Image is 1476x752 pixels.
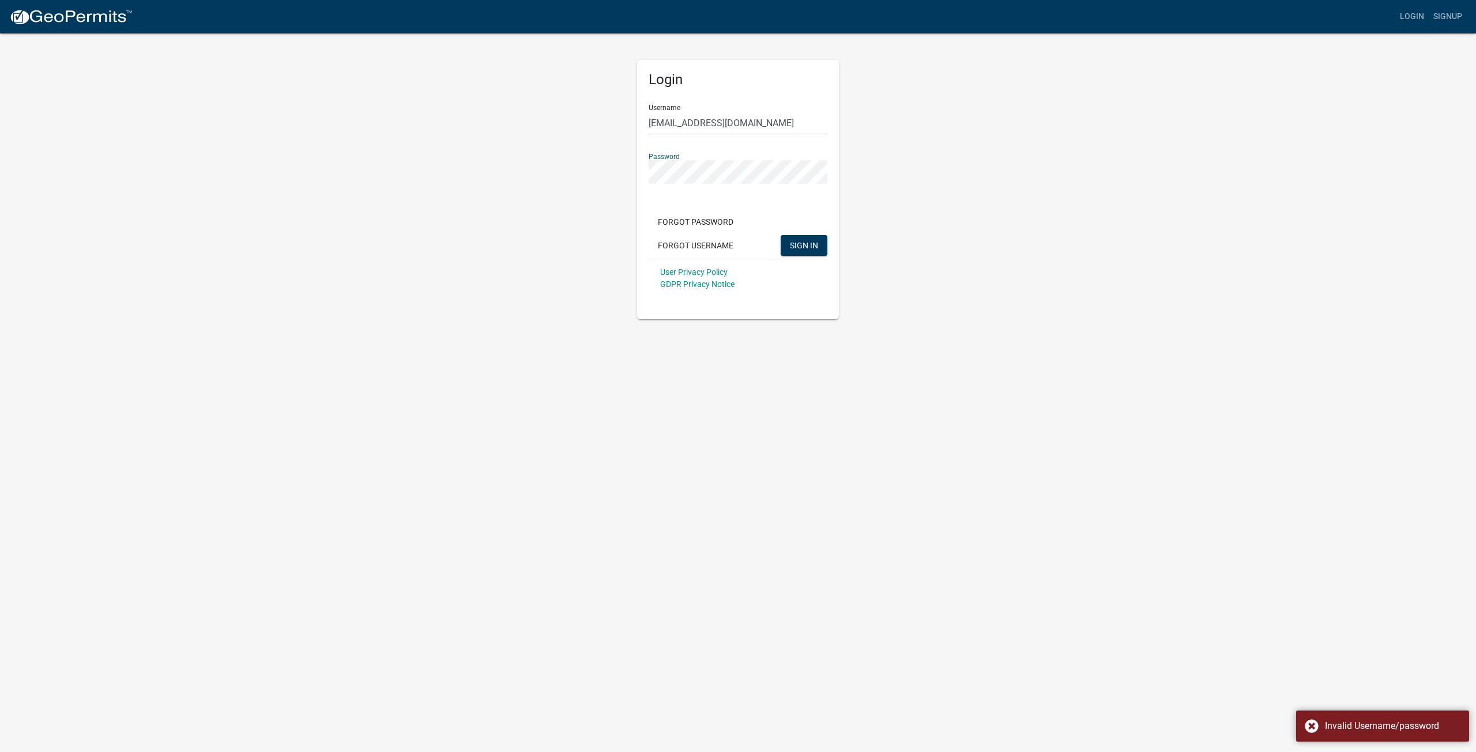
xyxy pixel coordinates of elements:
button: Forgot Username [649,235,743,256]
button: Forgot Password [649,211,743,232]
a: Login [1395,6,1429,28]
span: SIGN IN [790,240,818,250]
a: User Privacy Policy [660,267,728,277]
div: Invalid Username/password [1325,719,1460,733]
h5: Login [649,71,827,88]
a: Signup [1429,6,1467,28]
a: GDPR Privacy Notice [660,279,735,289]
button: SIGN IN [781,235,827,256]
